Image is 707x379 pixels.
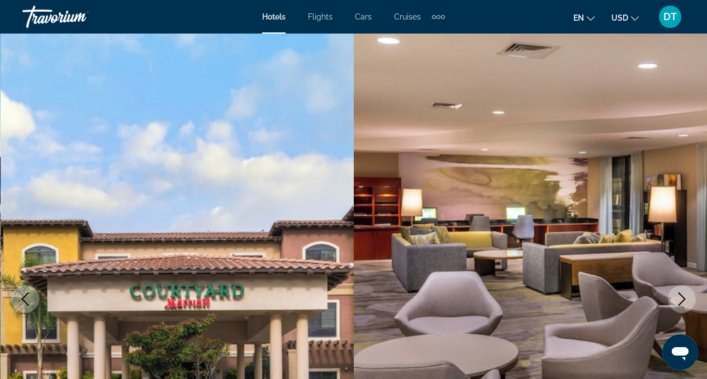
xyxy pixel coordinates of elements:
[262,12,286,21] a: Hotels
[662,334,698,370] iframe: Button to launch messaging window
[611,13,628,22] span: USD
[668,285,696,313] button: Next image
[573,13,584,22] span: en
[11,285,39,313] button: Previous image
[611,10,639,26] button: Change currency
[663,11,677,22] span: DT
[432,8,445,26] button: Extra navigation items
[394,12,421,21] a: Cruises
[355,12,372,21] a: Cars
[656,5,685,29] button: User Menu
[573,10,595,26] button: Change language
[308,12,333,21] a: Flights
[22,2,134,31] a: Travorium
